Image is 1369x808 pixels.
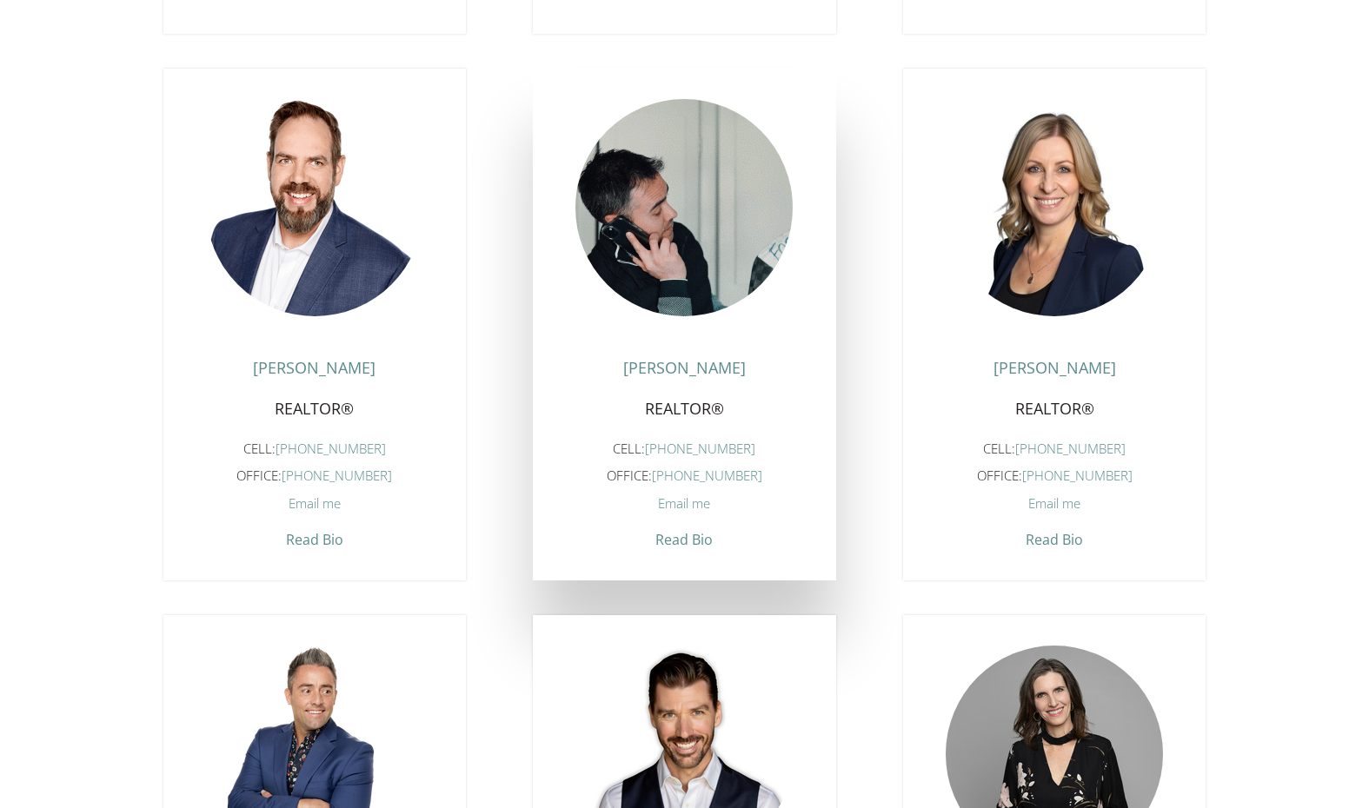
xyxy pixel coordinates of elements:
[655,521,713,549] span: Read Bio
[282,467,392,484] a: [PHONE_NUMBER]
[546,360,822,386] h4: [PERSON_NAME]
[1026,521,1083,549] span: Read Bio
[645,440,755,457] a: [PHONE_NUMBER]
[1022,467,1133,484] a: [PHONE_NUMBER]
[176,360,453,386] h4: [PERSON_NAME]
[652,467,762,484] a: [PHONE_NUMBER]
[607,467,652,484] span: Office:
[286,521,343,549] span: Read Bio
[977,467,1022,484] span: Office:
[1015,440,1126,457] a: [PHONE_NUMBER]
[1028,494,1080,512] span: Email me
[613,440,645,457] span: Cell:
[546,394,822,431] h5: REALTOR®
[236,467,282,484] span: Office:
[289,494,341,512] span: Email me
[658,494,710,512] span: Email me
[243,440,276,457] span: Cell:
[916,360,1193,386] h4: [PERSON_NAME]
[176,394,453,431] h5: REALTOR®
[916,394,1193,431] h5: REALTOR®
[276,440,386,457] a: [PHONE_NUMBER]
[983,440,1015,457] span: Cell:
